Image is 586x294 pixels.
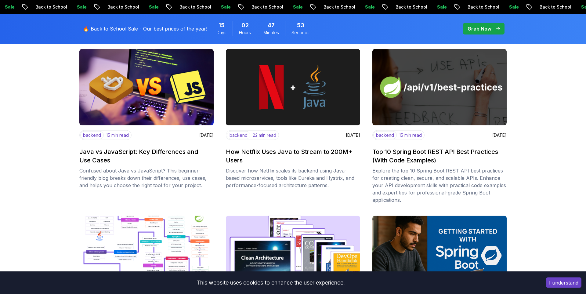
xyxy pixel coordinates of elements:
[246,4,287,10] p: Back to School
[71,4,91,10] p: Sale
[492,132,507,138] p: [DATE]
[534,4,575,10] p: Back to School
[503,4,523,10] p: Sale
[546,278,581,288] button: Accept cookies
[372,147,503,165] h2: Top 10 Spring Boot REST API Best Practices (With Code Examples)
[253,132,276,138] p: 22 min read
[372,167,507,204] p: Explore the top 10 Spring Boot REST API best practices for creating clean, secure, and scalable A...
[5,276,537,289] div: This website uses cookies to enhance the user experience.
[462,4,503,10] p: Back to School
[373,131,397,139] p: backend
[227,131,250,139] p: backend
[199,132,214,138] p: [DATE]
[390,4,431,10] p: Back to School
[79,49,214,204] a: imagebackend15 min read[DATE]Java vs JavaScript: Key Differences and Use CasesConfused about Java...
[79,216,214,292] img: image
[79,49,214,125] img: image
[241,21,249,30] span: 2 Hours
[79,167,214,189] p: Confused about Java vs JavaScript? This beginner-friendly blog breaks down their differences, use...
[143,4,163,10] p: Sale
[399,132,422,138] p: 15 min read
[359,4,379,10] p: Sale
[239,30,251,36] span: Hours
[297,21,304,30] span: 53 Seconds
[263,30,279,36] span: Minutes
[219,21,225,30] span: 15 Days
[226,216,360,292] img: image
[372,49,507,125] img: image
[30,4,71,10] p: Back to School
[318,4,359,10] p: Back to School
[287,4,307,10] p: Sale
[216,30,226,36] span: Days
[346,132,360,138] p: [DATE]
[468,25,491,32] p: Grab Now
[226,147,356,165] h2: How Netflix Uses Java to Stream to 200M+ Users
[226,49,360,125] img: image
[215,4,235,10] p: Sale
[291,30,309,36] span: Seconds
[268,21,275,30] span: 47 Minutes
[80,131,104,139] p: backend
[431,4,451,10] p: Sale
[372,49,507,204] a: imagebackend15 min read[DATE]Top 10 Spring Boot REST API Best Practices (With Code Examples)Explo...
[83,25,207,32] p: 🔥 Back to School Sale - Our best prices of the year!
[79,147,210,165] h2: Java vs JavaScript: Key Differences and Use Cases
[372,216,507,292] img: image
[226,49,360,204] a: imagebackend22 min read[DATE]How Netflix Uses Java to Stream to 200M+ UsersDiscover how Netflix s...
[174,4,215,10] p: Back to School
[102,4,143,10] p: Back to School
[226,167,360,189] p: Discover how Netflix scales its backend using Java-based microservices, tools like Eureka and Hys...
[106,132,129,138] p: 15 min read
